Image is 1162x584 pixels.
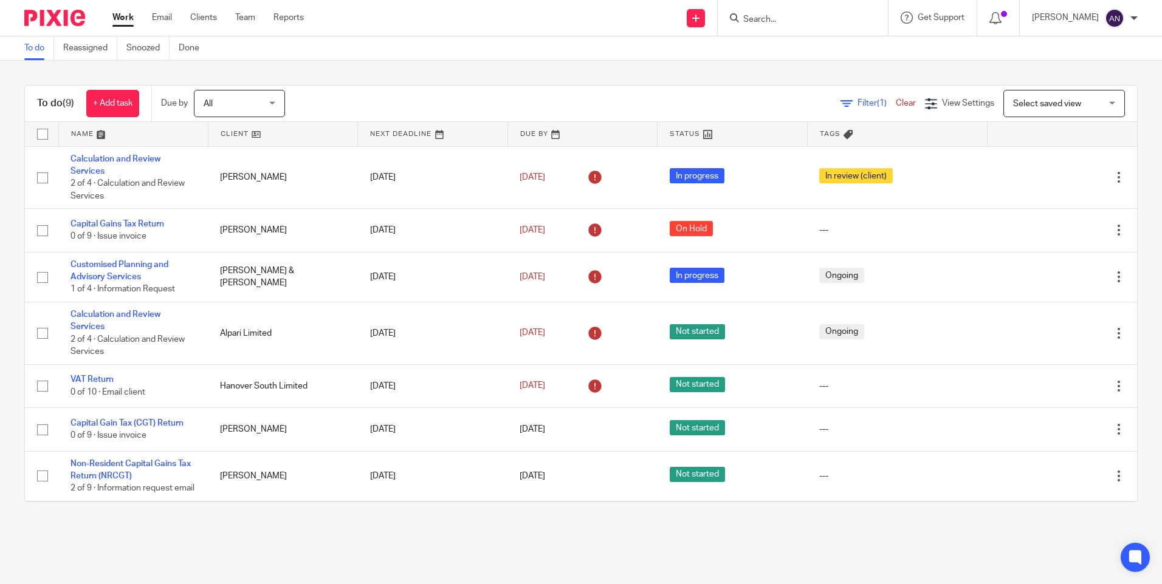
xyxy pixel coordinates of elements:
a: Customised Planning and Advisory Services [70,260,168,281]
td: [DATE] [358,252,507,302]
a: Snoozed [126,36,170,60]
a: Email [152,12,172,24]
td: [PERSON_NAME] & [PERSON_NAME] [208,252,357,302]
a: Done [179,36,208,60]
span: (1) [877,99,887,107]
a: Capital Gains Tax Return [70,220,164,228]
span: In review (client) [819,168,893,183]
span: On Hold [670,221,713,236]
span: 0 of 10 · Email client [70,388,145,396]
a: Calculation and Review Services [70,310,160,331]
p: Due by [161,97,188,109]
span: [DATE] [520,173,545,182]
a: Calculation and Review Services [70,155,160,175]
span: Not started [670,377,725,392]
span: 0 of 9 · Issue invoice [70,233,146,241]
td: [DATE] [358,364,507,407]
span: Tags [820,131,841,137]
span: 2 of 4 · Calculation and Review Services [70,179,185,200]
input: Search [742,15,851,25]
span: 0 of 9 · Issue invoice [70,431,146,440]
a: Reports [273,12,304,24]
span: In progress [670,268,724,283]
td: Alpari Limited [208,302,357,364]
span: [DATE] [520,472,545,480]
span: 1 of 4 · Information Request [70,285,175,294]
span: [DATE] [520,226,545,234]
span: [DATE] [520,329,545,338]
td: [PERSON_NAME] [208,209,357,252]
span: Not started [670,324,725,339]
td: [PERSON_NAME] [208,408,357,451]
span: All [204,100,213,108]
span: Ongoing [819,268,864,283]
span: [DATE] [520,382,545,390]
div: --- [819,380,975,392]
td: [DATE] [358,501,507,563]
a: Non-Resident Capital Gains Tax Return (NRCGT) [70,460,191,480]
td: Hanover South Limited [208,364,357,407]
span: Not started [670,420,725,435]
span: In progress [670,168,724,183]
span: Select saved view [1013,100,1081,108]
td: [PERSON_NAME] Tailor [208,501,357,563]
td: [DATE] [358,451,507,501]
td: [PERSON_NAME] [208,451,357,501]
span: (9) [63,98,74,108]
td: [DATE] [358,146,507,209]
a: Clients [190,12,217,24]
a: To do [24,36,54,60]
p: [PERSON_NAME] [1032,12,1099,24]
a: Reassigned [63,36,117,60]
a: Capital Gain Tax (CGT) Return [70,419,184,427]
span: Filter [858,99,896,107]
span: [DATE] [520,425,545,433]
div: --- [819,470,975,482]
h1: To do [37,97,74,110]
span: 2 of 9 · Information request email [70,484,194,492]
img: Pixie [24,10,85,26]
span: Ongoing [819,324,864,339]
img: svg%3E [1105,8,1124,28]
td: [PERSON_NAME] [208,146,357,209]
a: Clear [896,99,916,107]
a: VAT Return [70,375,114,384]
span: Not started [670,467,725,482]
span: Get Support [918,13,964,22]
a: Team [235,12,255,24]
td: [DATE] [358,209,507,252]
td: [DATE] [358,302,507,364]
td: [DATE] [358,408,507,451]
a: Work [112,12,134,24]
span: [DATE] [520,273,545,281]
div: --- [819,224,975,236]
div: --- [819,423,975,435]
span: 2 of 4 · Calculation and Review Services [70,335,185,356]
span: View Settings [942,99,994,107]
a: + Add task [86,90,139,117]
